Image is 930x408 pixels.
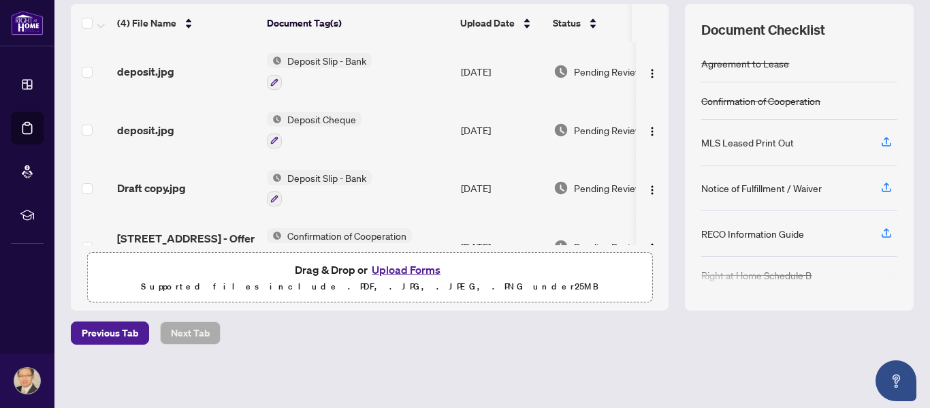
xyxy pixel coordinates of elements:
[641,236,663,257] button: Logo
[641,61,663,82] button: Logo
[368,261,445,279] button: Upload Forms
[647,126,658,137] img: Logo
[267,53,372,90] button: Status IconDeposit Slip - Bank
[11,10,44,35] img: logo
[701,56,789,71] div: Agreement to Lease
[574,64,642,79] span: Pending Review
[574,123,642,138] span: Pending Review
[455,4,547,42] th: Upload Date
[117,63,174,80] span: deposit.jpg
[267,170,282,185] img: Status Icon
[88,253,652,303] span: Drag & Drop orUpload FormsSupported files include .PDF, .JPG, .JPEG, .PNG under25MB
[117,16,176,31] span: (4) File Name
[547,4,663,42] th: Status
[701,181,822,195] div: Notice of Fulfillment / Waiver
[574,181,642,195] span: Pending Review
[701,268,812,283] div: Right at Home Schedule B
[267,112,282,127] img: Status Icon
[876,360,916,401] button: Open asap
[641,177,663,199] button: Logo
[282,53,372,68] span: Deposit Slip - Bank
[117,230,256,263] span: [STREET_ADDRESS] - Offer to Lease Signed Accepted.pdf
[160,321,221,345] button: Next Tab
[282,170,372,185] span: Deposit Slip - Bank
[701,93,820,108] div: Confirmation of Cooperation
[267,228,450,265] button: Status IconConfirmation of Cooperation
[295,261,445,279] span: Drag & Drop or
[71,321,149,345] button: Previous Tab
[14,368,40,394] img: Profile Icon
[574,239,642,254] span: Pending Review
[117,180,186,196] span: Draft copy.jpg
[282,112,362,127] span: Deposit Cheque
[701,226,804,241] div: RECO Information Guide
[455,42,548,101] td: [DATE]
[267,170,372,207] button: Status IconDeposit Slip - Bank
[701,135,794,150] div: MLS Leased Print Out
[647,185,658,195] img: Logo
[554,123,568,138] img: Document Status
[455,159,548,218] td: [DATE]
[112,4,261,42] th: (4) File Name
[701,20,825,40] span: Document Checklist
[117,122,174,138] span: deposit.jpg
[267,112,362,148] button: Status IconDeposit Cheque
[460,16,515,31] span: Upload Date
[554,64,568,79] img: Document Status
[647,68,658,79] img: Logo
[455,217,548,276] td: [DATE]
[282,228,412,243] span: Confirmation of Cooperation
[82,322,138,344] span: Previous Tab
[267,228,282,243] img: Status Icon
[267,53,282,68] img: Status Icon
[261,4,455,42] th: Document Tag(s)
[553,16,581,31] span: Status
[455,101,548,159] td: [DATE]
[554,239,568,254] img: Document Status
[647,242,658,253] img: Logo
[96,279,643,295] p: Supported files include .PDF, .JPG, .JPEG, .PNG under 25 MB
[554,181,568,195] img: Document Status
[641,119,663,141] button: Logo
